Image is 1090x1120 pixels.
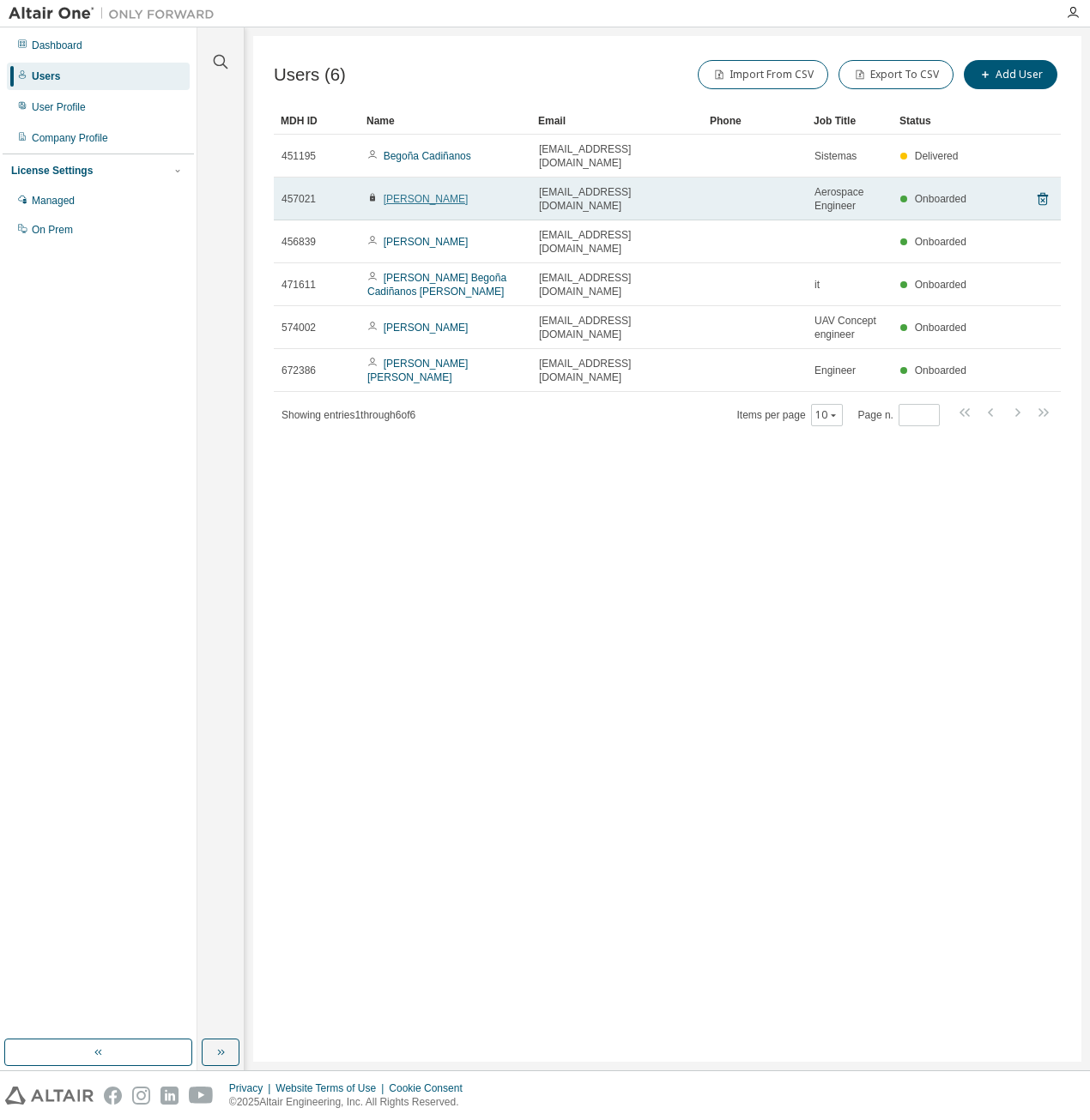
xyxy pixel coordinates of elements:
span: 457021 [282,192,316,206]
span: 574002 [282,321,316,334]
p: © 2025 Altair Engineering, Inc. All Rights Reserved. [229,1095,473,1110]
span: Page n. [858,404,940,426]
img: Altair One [9,5,223,22]
div: Website Terms of Use [276,1081,389,1095]
span: Showing entries 1 through 6 of 6 [282,409,415,421]
div: Managed [32,194,75,208]
div: Privacy [229,1081,276,1095]
div: On Prem [32,223,73,237]
div: Cookie Consent [389,1081,472,1095]
a: Begoña Cadiñanos [384,150,471,162]
div: Phone [710,107,800,135]
img: facebook.svg [104,1087,122,1105]
span: Aerospace Engineer [814,185,885,213]
span: 456839 [282,235,316,249]
span: 451195 [282,149,316,163]
div: MDH ID [281,107,353,135]
span: [EMAIL_ADDRESS][DOMAIN_NAME] [539,314,695,341]
span: Onboarded [915,322,966,334]
div: Name [366,107,524,135]
span: [EMAIL_ADDRESS][DOMAIN_NAME] [539,357,695,384]
span: 471611 [282,278,316,292]
span: Onboarded [915,193,966,205]
span: [EMAIL_ADDRESS][DOMAIN_NAME] [539,228,695,256]
img: altair_logo.svg [5,1087,94,1105]
span: UAV Concept engineer [814,314,885,341]
button: Add User [964,60,1057,89]
div: License Settings [11,164,93,178]
div: Dashboard [32,39,82,52]
div: Company Profile [32,131,108,145]
a: [PERSON_NAME] [384,236,469,248]
div: Job Title [814,107,886,135]
span: Engineer [814,364,856,377]
span: [EMAIL_ADDRESS][DOMAIN_NAME] [539,271,695,298]
img: linkedin.svg [160,1087,179,1105]
button: Import From CSV [698,60,828,89]
img: youtube.svg [189,1087,214,1105]
div: Email [538,107,696,135]
a: [PERSON_NAME] [384,193,469,205]
button: 10 [815,408,839,422]
span: Items per page [737,404,843,426]
span: [EMAIL_ADDRESS][DOMAIN_NAME] [539,142,695,170]
span: it [814,278,820,292]
span: Onboarded [915,236,966,248]
span: 672386 [282,364,316,377]
a: [PERSON_NAME] Begoña Cadiñanos [PERSON_NAME] [367,272,506,298]
button: Export To CSV [839,60,954,89]
div: Status [899,107,972,135]
img: instagram.svg [132,1087,150,1105]
span: Onboarded [915,364,966,376]
a: [PERSON_NAME] [PERSON_NAME] [367,358,468,383]
span: Users (6) [274,65,346,85]
div: User Profile [32,100,86,114]
div: Users [32,69,60,83]
span: Onboarded [915,279,966,291]
span: Sistemas [814,149,857,163]
span: Delivered [915,150,959,162]
span: [EMAIL_ADDRESS][DOMAIN_NAME] [539,185,695,213]
a: [PERSON_NAME] [384,322,469,334]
